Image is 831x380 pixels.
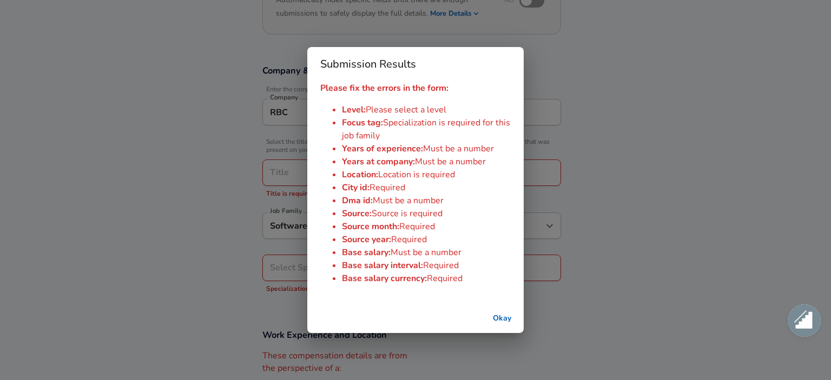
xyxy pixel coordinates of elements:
span: Source year : [342,234,391,245]
span: Level : [342,104,366,116]
span: Years of experience : [342,143,423,155]
span: Required [427,272,463,284]
span: Required [391,234,427,245]
span: Must be a number [415,156,486,168]
strong: Please fix the errors in the form: [320,82,449,94]
span: Location : [342,169,378,181]
span: Base salary : [342,246,391,258]
span: Required [423,259,459,271]
span: City id : [342,182,370,194]
span: Required [399,221,435,232]
span: Source month : [342,221,399,232]
span: Base salary currency : [342,272,427,284]
span: Must be a number [423,143,494,155]
div: Open chat [788,304,821,337]
h2: Submission Results [307,47,524,82]
span: Please select a level [366,104,446,116]
span: Specialization is required for this job family [342,117,510,142]
span: Must be a number [391,246,461,258]
span: Source is required [372,208,443,219]
button: successful-submission-button [485,309,519,329]
span: Years at company : [342,156,415,168]
span: Location is required [378,169,455,181]
span: Focus tag : [342,117,383,129]
span: Base salary interval : [342,259,423,271]
span: Source : [342,208,372,219]
span: Required [370,182,405,194]
span: Must be a number [373,195,444,206]
span: Dma id : [342,195,373,206]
